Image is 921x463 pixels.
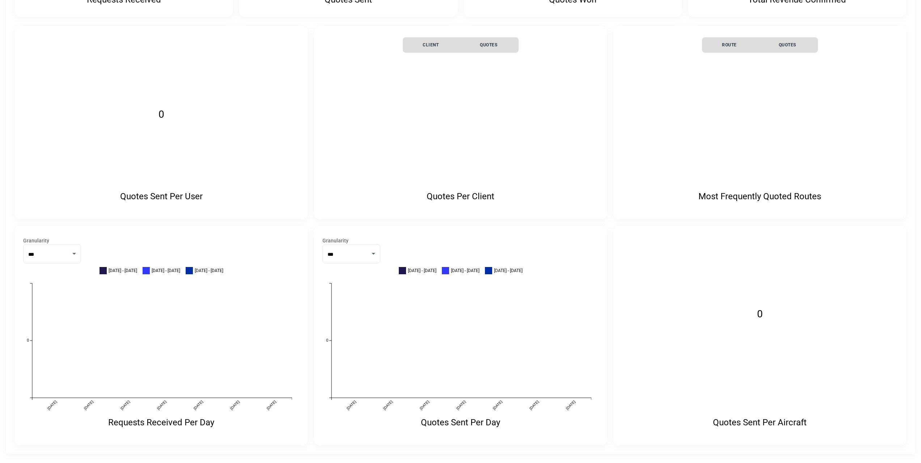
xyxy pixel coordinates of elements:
[108,417,214,428] p: Requests Received Per Day
[698,191,821,202] p: Most Frequently Quoted Routes
[322,237,599,244] label: Granularity
[152,269,180,273] span: [DATE] - [DATE]
[195,269,223,273] span: [DATE] - [DATE]
[419,400,430,410] text: [DATE]
[120,400,131,410] text: [DATE]
[266,400,277,410] text: [DATE]
[23,237,299,244] label: Granularity
[383,400,393,410] text: [DATE]
[713,417,807,428] p: Quotes Sent Per Aircraft
[702,37,757,53] th: Route
[403,37,459,53] th: Client
[421,417,500,428] p: Quotes Sent Per Day
[83,400,94,410] text: [DATE]
[229,400,240,410] text: [DATE]
[702,37,818,53] table: simple table
[494,269,523,273] span: [DATE] - [DATE]
[159,108,164,120] text: 0
[456,400,466,410] text: [DATE]
[193,400,204,410] text: [DATE]
[156,400,167,410] text: [DATE]
[346,400,357,410] text: [DATE]
[109,269,137,273] span: [DATE] - [DATE]
[403,37,519,53] table: simple table
[47,400,58,410] text: [DATE]
[565,400,576,410] text: [DATE]
[757,37,818,53] th: Quotes
[120,191,203,202] p: Quotes Sent Per User
[492,400,503,410] text: [DATE]
[427,191,494,202] p: Quotes Per Client
[27,338,29,342] text: 0
[408,269,436,273] span: [DATE] - [DATE]
[451,269,479,273] span: [DATE] - [DATE]
[757,308,763,320] text: 0
[529,400,540,410] text: [DATE]
[326,338,328,342] text: 0
[459,37,518,53] th: Quotes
